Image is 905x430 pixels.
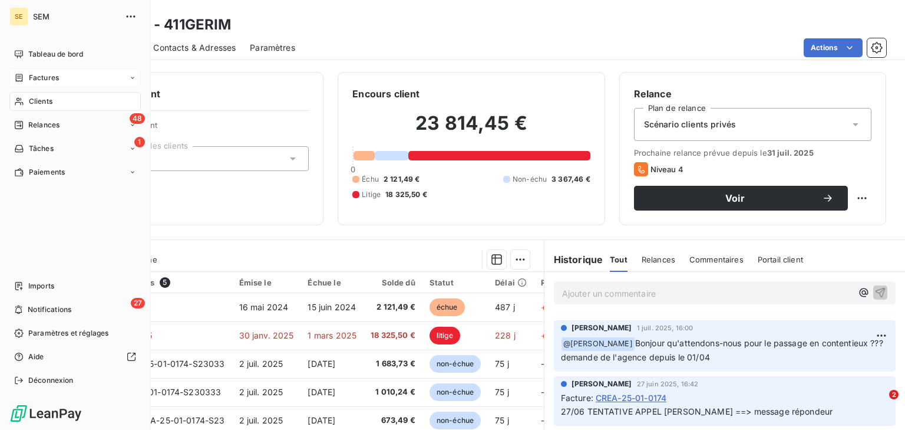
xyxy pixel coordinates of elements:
span: Propriétés Client [95,120,309,137]
h6: Informations client [71,87,309,101]
span: 0 [351,165,355,174]
span: 75 j [495,387,509,397]
span: [PERSON_NAME] [572,323,632,333]
span: 673,49 € [371,415,415,426]
h6: Relance [634,87,871,101]
span: 48 [130,113,145,124]
div: Solde dû [371,278,415,287]
span: Prochaine relance prévue depuis le [634,148,871,157]
span: 16 mai 2024 [239,302,289,312]
span: non-échue [430,383,481,401]
span: Non-échu [513,174,547,185]
span: 27 juin 2025, 16:42 [637,380,699,388]
span: RG-RSRV-S1-CREA-25-01-0174-S23 [81,415,225,425]
div: Retard [541,278,579,287]
span: 487 j [495,302,515,312]
button: Voir [634,186,848,211]
span: [DATE] [308,415,335,425]
span: -138 j [541,415,563,425]
span: 1 683,73 € [371,358,415,370]
span: Facture : [561,392,593,404]
span: Contacts & Adresses [153,42,236,54]
span: litige [430,327,460,344]
span: 2 [889,390,899,399]
button: Actions [804,38,863,57]
span: -138 j [541,359,563,369]
span: 5 [160,277,170,288]
span: 75 j [495,415,509,425]
span: Commentaires [689,255,744,264]
iframe: Intercom live chat [865,390,893,418]
span: 228 j [495,330,516,340]
img: Logo LeanPay [9,404,82,423]
a: Aide [9,347,141,366]
span: +198 j [541,330,565,340]
span: Litige [362,189,381,200]
div: Délai [495,278,527,287]
span: non-échue [430,412,481,429]
span: 15 juin 2024 [308,302,356,312]
span: 27/06 TENTATIVE APPEL [PERSON_NAME] ==> message répondeur [561,406,833,416]
span: Bonjour qu'attendons-nous pour le passage en contentieux ??? demande de l'agence depuis le 01/04 [561,338,886,362]
span: 2 121,49 € [371,301,415,313]
span: Niveau 4 [650,165,683,174]
span: Notifications [28,304,71,315]
h6: Historique [544,252,603,267]
span: 18 325,50 € [371,330,415,342]
span: Tableau de bord [28,49,83,60]
span: 1 mars 2025 [308,330,356,340]
span: Clients [29,96,52,107]
span: 2 juil. 2025 [239,415,283,425]
h3: GERIM - 411GERIM [104,14,231,35]
span: non-échue [430,355,481,373]
span: CREA-25-01-0174 [596,392,666,404]
span: [DATE] [308,387,335,397]
div: Échue le [308,278,356,287]
span: 27 [131,298,145,308]
span: Tout [610,255,627,264]
h6: Encours client [352,87,420,101]
span: Portail client [758,255,803,264]
span: 2 juil. 2025 [239,387,283,397]
span: RG-S1-CREA-25-01-0174-S230333 [81,387,221,397]
span: 18 325,50 € [385,189,427,200]
span: 75 j [495,359,509,369]
span: 2 juil. 2025 [239,359,283,369]
span: 3 367,46 € [551,174,590,185]
div: Émise le [239,278,294,287]
span: 2 121,49 € [384,174,420,185]
span: Relances [28,120,60,130]
span: [PERSON_NAME] [572,379,632,389]
h2: 23 814,45 € [352,111,590,147]
span: Aide [28,352,44,362]
span: Déconnexion [28,375,74,386]
span: Scénario clients privés [644,119,736,130]
span: 1 [134,137,145,147]
span: 1 juil. 2025, 16:00 [637,324,693,331]
div: Pièces comptables [81,277,225,288]
span: Échu [362,174,379,185]
div: Statut [430,278,481,287]
span: SEM [33,12,118,21]
span: RBFT-S1-CREA-25-01-0174-S23033 [81,359,225,369]
span: Voir [648,193,822,203]
div: SE [9,7,28,26]
span: Paramètres [250,42,295,54]
span: 1 010,24 € [371,386,415,398]
span: 31 juil. 2025 [767,148,814,157]
span: Imports [28,281,54,291]
span: 30 janv. 2025 [239,330,294,340]
span: Tâches [29,143,54,154]
span: [DATE] [308,359,335,369]
span: +457 j [541,302,566,312]
span: Factures [29,73,59,83]
span: échue [430,298,465,316]
span: Relances [642,255,675,264]
span: Paiements [29,167,65,178]
span: -138 j [541,387,563,397]
span: @ [PERSON_NAME] [562,337,635,351]
span: Paramètres et réglages [28,328,108,339]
